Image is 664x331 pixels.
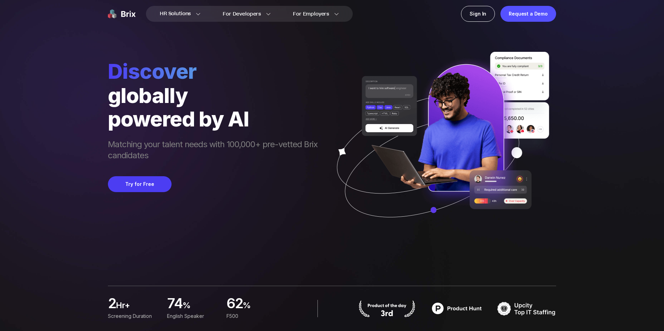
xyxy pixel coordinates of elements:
[500,6,556,22] a: Request a Demo
[108,107,324,131] div: powered by AI
[223,10,261,18] span: For Developers
[324,52,556,238] img: ai generate
[461,6,495,22] a: Sign In
[497,300,556,317] img: TOP IT STAFFING
[227,312,277,320] div: F500
[108,297,116,311] span: 2
[227,297,243,311] span: 62
[116,300,159,314] span: hr+
[160,8,191,19] span: HR Solutions
[108,312,159,320] div: Screening duration
[108,139,324,162] span: Matching your talent needs with 100,000+ pre-vetted Brix candidates
[167,312,218,320] div: English Speaker
[358,300,416,317] img: product hunt badge
[427,300,486,317] img: product hunt badge
[108,84,324,107] div: globally
[293,10,329,18] span: For Employers
[108,59,324,84] span: Discover
[108,176,172,192] button: Try for Free
[243,300,277,314] span: %
[183,300,218,314] span: %
[167,297,183,311] span: 74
